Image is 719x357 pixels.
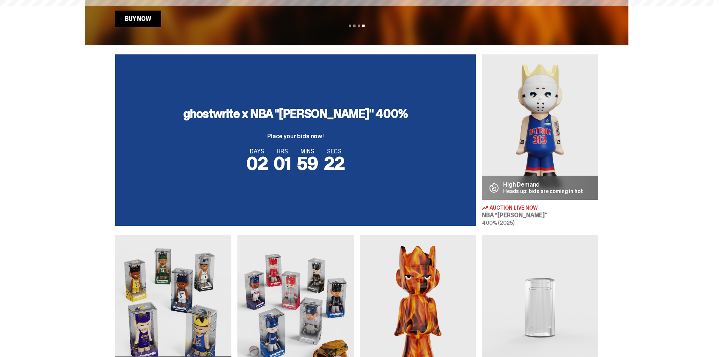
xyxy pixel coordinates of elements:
button: View slide 2 [353,25,356,27]
span: HRS [274,148,291,155]
span: 59 [297,151,318,175]
a: Buy Now [115,11,161,27]
img: Eminem [482,54,598,200]
span: 400% (2025) [482,219,514,226]
p: High Demand [503,182,583,188]
p: Heads up: bids are coming in hot [503,189,583,194]
button: View slide 4 [362,25,365,27]
span: SECS [324,148,345,155]
span: 22 [324,151,345,175]
p: Place your bids now! [183,133,408,139]
span: 02 [246,151,268,175]
button: View slide 3 [358,25,360,27]
span: DAYS [246,148,268,155]
h3: ghostwrite x NBA "[PERSON_NAME]" 400% [183,108,408,120]
span: 01 [274,151,291,175]
span: Auction Live Now [490,205,538,210]
a: Eminem High Demand Heads up: bids are coming in hot Auction Live Now [482,54,598,226]
h3: NBA “[PERSON_NAME]” [482,212,598,218]
button: View slide 1 [349,25,351,27]
span: MINS [297,148,318,155]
